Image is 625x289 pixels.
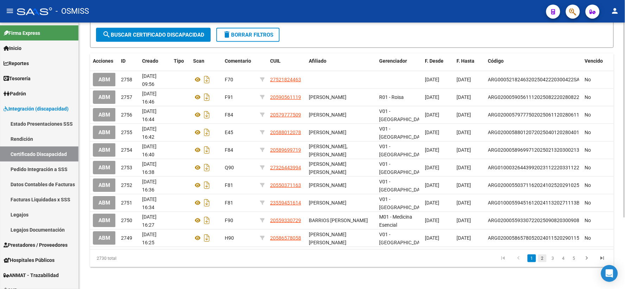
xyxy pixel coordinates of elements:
a: 4 [559,255,568,262]
datatable-header-cell: CUIL [267,54,306,69]
span: [DATE] [457,77,471,82]
span: 20559330729 [270,218,301,223]
span: [PERSON_NAME], [PERSON_NAME] [309,144,347,157]
a: 5 [570,255,578,262]
span: 2750 [121,218,132,223]
span: No [585,147,591,153]
span: [PERSON_NAME] [PERSON_NAME] [309,161,346,175]
datatable-header-cell: Gerenciador [376,54,422,69]
datatable-header-cell: Scan [190,54,222,69]
span: [DATE] [457,165,471,170]
span: Tipo [174,58,184,64]
span: [DATE] 16:42 [142,126,157,140]
span: 2757 [121,94,132,100]
mat-icon: menu [6,7,14,15]
span: [DATE] [425,130,439,135]
span: ARG000521824632025042220300422SAL123 [488,77,591,82]
span: [DATE] [425,77,439,82]
li: page 2 [537,252,548,264]
span: ANMAT - Trazabilidad [4,271,59,279]
span: [DATE] [425,235,439,241]
a: 3 [549,255,557,262]
span: ABM [98,235,110,241]
span: [DATE] 09:56 [142,73,157,87]
span: ARG01000326443992023112220331122BS352 [488,165,594,170]
span: Buscar Certificado Discapacidad [102,32,204,38]
span: ARG0100055945161202411320271113BUE352 [488,200,594,206]
datatable-header-cell: ID [118,54,139,69]
span: E45 [225,130,233,135]
mat-icon: delete [223,30,231,39]
span: 20550371163 [270,182,301,188]
i: Descargar documento [202,109,211,120]
span: Prestadores / Proveedores [4,241,68,249]
span: [DATE] [425,182,439,188]
datatable-header-cell: Vencido [582,54,614,69]
i: Descargar documento [202,232,211,244]
span: 2756 [121,112,132,118]
span: No [585,182,591,188]
span: F. Hasta [457,58,474,64]
span: CUIL [270,58,281,64]
span: [PERSON_NAME] [309,200,346,206]
button: ABM [93,178,116,191]
span: V01 - [GEOGRAPHIC_DATA] [379,108,427,122]
i: Descargar documento [202,215,211,226]
span: [DATE] [457,112,471,118]
div: 2730 total [90,250,193,267]
span: Tesorería [4,75,31,82]
a: go to first page [497,255,510,262]
span: Gerenciador [379,58,407,64]
span: V01 - [GEOGRAPHIC_DATA] [379,144,427,157]
span: V01 - [GEOGRAPHIC_DATA] [379,161,427,175]
i: Descargar documento [202,162,211,173]
span: ABM [98,112,110,118]
datatable-header-cell: Tipo [171,54,190,69]
i: Descargar documento [202,127,211,138]
span: ARG02000589699712025021320300213BUE436 [488,147,597,153]
span: 2758 [121,77,132,82]
a: 2 [538,255,547,262]
span: No [585,218,591,223]
span: [DATE] 16:27 [142,214,157,228]
span: ARG02000586578052024011520290115BS4439 [488,235,597,241]
span: 2752 [121,182,132,188]
span: F90 [225,218,233,223]
button: ABM [93,161,116,174]
i: Descargar documento [202,92,211,103]
span: ABM [98,147,110,153]
span: [DATE] [425,94,439,100]
span: F84 [225,147,233,153]
span: V01 - [GEOGRAPHIC_DATA] [379,126,427,140]
span: No [585,165,591,170]
span: [PERSON_NAME] [PERSON_NAME] [309,232,346,245]
span: [DATE] [457,200,471,206]
span: ARG020005797775020250611202806111BUE312 [488,112,600,118]
datatable-header-cell: Comentario [222,54,257,69]
mat-icon: search [102,30,111,39]
span: Q90 [225,165,234,170]
span: 20588012078 [270,130,301,135]
span: ARG02000559330722025090820300908SAN168 [488,218,598,223]
span: [DATE] 16:38 [142,161,157,175]
span: Hospitales Públicos [4,256,55,264]
span: [DATE] [425,112,439,118]
span: F84 [225,112,233,118]
span: V01 - [GEOGRAPHIC_DATA] [379,196,427,210]
button: ABM [93,126,116,139]
span: [DATE] 16:46 [142,91,157,105]
span: Comentario [225,58,251,64]
div: Open Intercom Messenger [601,265,618,282]
span: ABM [98,94,110,101]
i: Descargar documento [202,144,211,156]
a: go to next page [580,255,594,262]
span: [DATE] [457,147,471,153]
li: page 1 [527,252,537,264]
span: Padrón [4,90,26,98]
span: [DATE] [425,165,439,170]
mat-icon: person [611,7,619,15]
span: Código [488,58,504,64]
button: ABM [93,196,116,209]
span: No [585,200,591,206]
span: F81 [225,182,233,188]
